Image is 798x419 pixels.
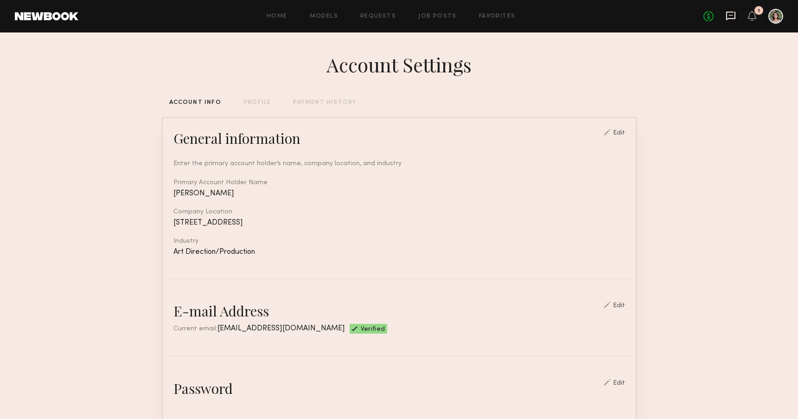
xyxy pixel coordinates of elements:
span: Verified [361,326,385,334]
div: PAYMENT HISTORY [293,100,357,106]
div: [STREET_ADDRESS] [173,219,625,227]
div: Company Location [173,209,625,215]
div: Edit [613,380,625,387]
div: General information [173,129,300,148]
div: E-mail Address [173,302,269,320]
div: Account Settings [326,52,472,77]
div: Art Direction/Production [173,248,625,256]
div: Edit [613,130,625,136]
span: [EMAIL_ADDRESS][DOMAIN_NAME] [217,325,345,332]
div: Industry [173,238,625,245]
div: Current email: [173,324,345,334]
div: ACCOUNT INFO [169,100,221,106]
a: Job Posts [418,13,457,19]
div: PROFILE [243,100,271,106]
div: Password [173,379,233,398]
div: Primary Account Holder Name [173,180,625,186]
a: Requests [360,13,396,19]
a: Favorites [479,13,516,19]
a: Models [310,13,338,19]
div: Enter the primary account holder’s name, company location, and industry [173,159,625,168]
div: [PERSON_NAME] [173,190,625,198]
div: 1 [758,8,760,13]
a: Home [267,13,287,19]
div: Edit [613,303,625,309]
